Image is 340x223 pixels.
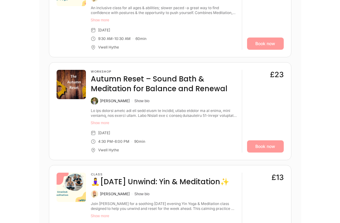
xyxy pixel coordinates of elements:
[115,139,129,144] div: 6:00 PM
[91,74,237,94] h4: Autumn Reset – Sound Bath & Meditation for Balance and Renewal
[270,70,284,80] div: £23
[98,148,119,153] div: Vwell Hythe
[98,37,113,41] div: 9:30 AM
[114,37,131,41] div: 10:30 AM
[91,98,98,105] img: Justyna Banaszak
[98,131,110,136] div: [DATE]
[113,37,114,41] div: -
[98,28,110,33] div: [DATE]
[247,38,284,50] a: Book now
[91,18,237,23] button: Show more
[57,70,86,99] img: fcf8bcd1-df5f-4d0a-b81f-2872b8570404.webp
[91,202,237,211] div: Join Kate Alexander for a soothing Sunday evening Yin Yoga & Meditation class designed to help yo...
[100,192,130,197] div: [PERSON_NAME]
[91,214,237,219] button: Show more
[247,141,284,153] a: Book now
[91,109,237,118] div: As the seasons shift and the days begin to shorten, autumn invites us to pause, find balance, and...
[91,177,229,187] h4: 🧘‍♀️[DATE] Unwind: Yin & Meditation✨
[113,139,115,144] div: -
[91,173,229,177] h3: Class
[135,37,146,41] div: 60 min
[98,45,119,50] div: Vwell Hythe
[91,191,98,198] img: Kate Alexander
[135,192,150,197] button: Show bio
[100,99,130,104] div: [PERSON_NAME]
[272,173,284,183] div: £13
[91,70,237,74] h3: Workshop
[135,99,150,104] button: Show bio
[91,6,237,16] div: An inclusive class for all ages & abilities; slower paced -a great way to find confidence with po...
[91,121,237,126] button: Show more
[98,139,113,144] div: 4:30 PM
[57,173,86,202] img: bc6f3b55-925b-4f44-bcf2-6a6154d4ca1d.png
[134,139,145,144] div: 90 min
